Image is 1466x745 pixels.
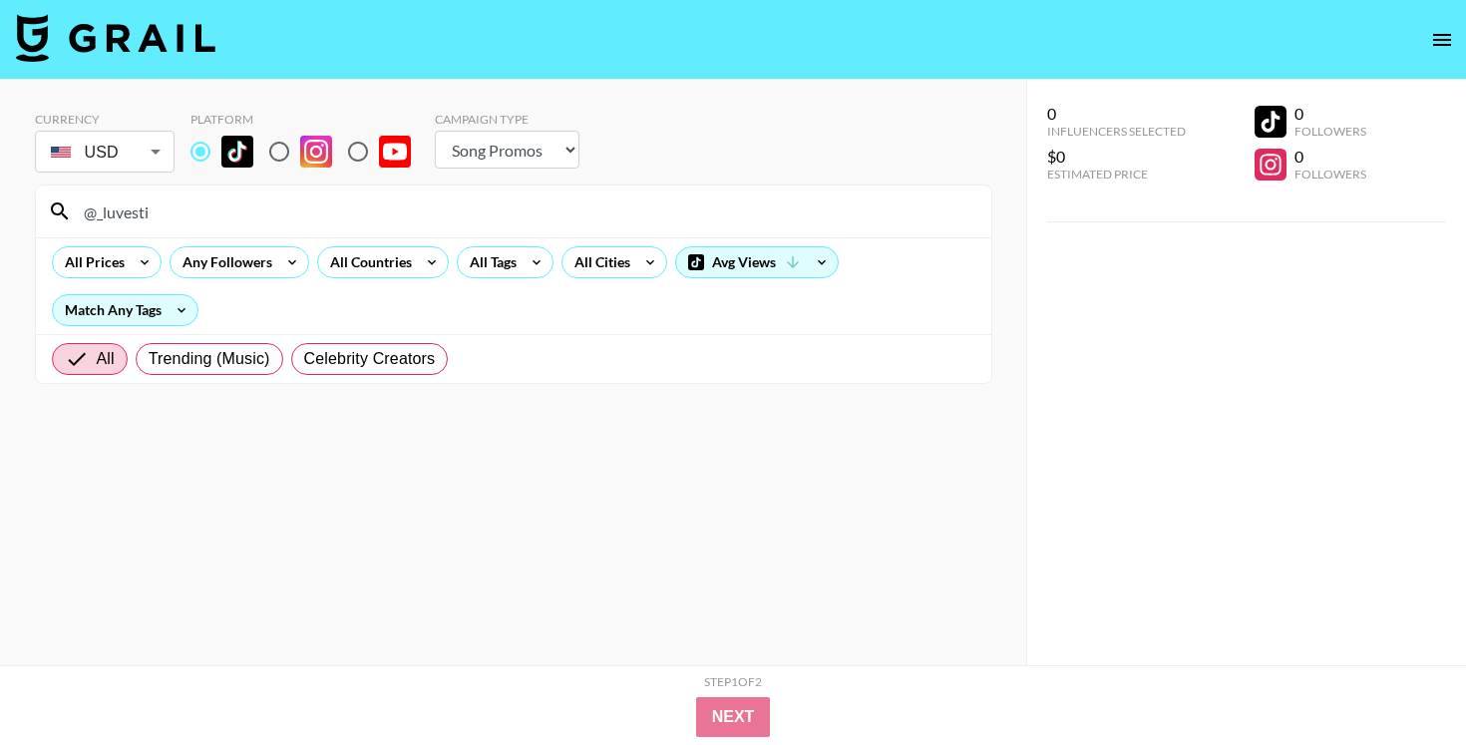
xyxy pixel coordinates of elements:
[35,112,175,127] div: Currency
[53,247,129,277] div: All Prices
[1047,124,1186,139] div: Influencers Selected
[704,674,762,689] div: Step 1 of 2
[379,136,411,168] img: YouTube
[1047,147,1186,167] div: $0
[676,247,838,277] div: Avg Views
[221,136,253,168] img: TikTok
[435,112,579,127] div: Campaign Type
[318,247,416,277] div: All Countries
[171,247,276,277] div: Any Followers
[300,136,332,168] img: Instagram
[1294,167,1366,182] div: Followers
[1294,104,1366,124] div: 0
[1047,167,1186,182] div: Estimated Price
[696,697,771,737] button: Next
[149,347,270,371] span: Trending (Music)
[190,112,427,127] div: Platform
[1294,124,1366,139] div: Followers
[72,195,979,227] input: Search by User Name
[562,247,634,277] div: All Cities
[1422,20,1462,60] button: open drawer
[16,14,215,62] img: Grail Talent
[458,247,521,277] div: All Tags
[53,295,197,325] div: Match Any Tags
[1294,147,1366,167] div: 0
[1047,104,1186,124] div: 0
[1366,645,1442,721] iframe: Drift Widget Chat Controller
[304,347,436,371] span: Celebrity Creators
[97,347,115,371] span: All
[39,135,171,170] div: USD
